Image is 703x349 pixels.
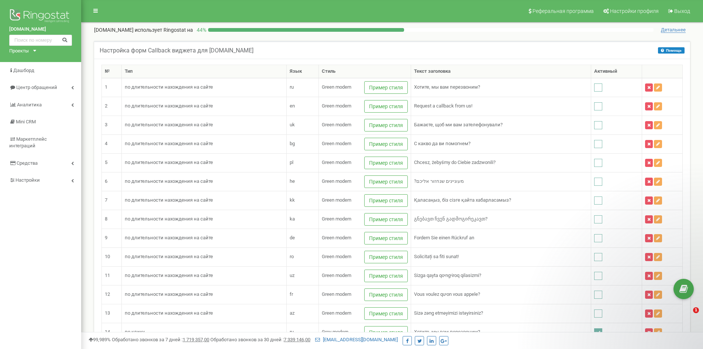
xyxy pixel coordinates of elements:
[364,175,408,188] button: Пример стиля
[322,310,351,317] div: Green modern
[122,65,287,78] th: Тип
[411,323,591,342] td: Хотите, мы вам перезвоним?
[364,157,408,169] button: Пример стиля
[364,232,408,244] button: Пример стиля
[112,337,209,342] span: Обработано звонков за 7 дней :
[102,247,122,266] td: 10
[102,134,122,153] td: 4
[16,85,57,90] span: Центр обращений
[533,8,594,14] span: Реферальная программа
[102,153,122,172] td: 5
[411,210,591,229] td: გნებავთ ჩვენ გადმოგირეკავთ?
[322,272,351,279] div: Green modern
[364,288,408,301] button: Пример стиля
[102,172,122,191] td: 6
[122,97,287,116] td: по длительности нахождения на сайте
[100,47,254,54] h5: Настройка форм Callback виджета для [DOMAIN_NAME]
[122,153,287,172] td: по длительности нахождения на сайте
[411,65,591,78] th: Текст заголовка
[286,191,318,210] td: kk
[591,65,642,78] th: Активный
[322,216,351,223] div: Green modern
[102,78,122,97] td: 1
[286,304,318,323] td: az
[286,116,318,134] td: uk
[13,68,34,73] span: Дашборд
[102,323,122,342] td: 14
[122,266,287,285] td: по длительности нахождения на сайте
[658,47,685,54] button: Помощь
[364,326,408,339] button: Пример стиля
[102,266,122,285] td: 11
[322,197,351,204] div: Green modern
[286,229,318,247] td: de
[364,213,408,226] button: Пример стиля
[102,285,122,304] td: 12
[286,285,318,304] td: fr
[16,119,36,124] span: Mini CRM
[122,210,287,229] td: по длительности нахождения на сайте
[411,172,591,191] td: ?מעוניינים שנחזור אליכם
[322,253,351,260] div: Green modern
[678,307,696,325] iframe: Intercom live chat
[411,229,591,247] td: Fordern Sie einen Rückruf an
[102,191,122,210] td: 7
[17,102,42,107] span: Аналитика
[286,172,318,191] td: he
[122,229,287,247] td: по длительности нахождения на сайте
[102,304,122,323] td: 13
[411,304,591,323] td: Sizə zəng etməyimizi istəyirsiniz?
[9,136,47,149] span: Маркетплейс интеграций
[9,26,72,33] a: [DOMAIN_NAME]
[364,270,408,282] button: Пример стиля
[15,177,40,183] span: Настройки
[364,100,408,113] button: Пример стиля
[693,307,699,313] span: 1
[322,84,351,91] div: Green modern
[183,337,209,342] u: 1 719 357,00
[411,247,591,266] td: Solicitați sa fiti sunat!
[122,285,287,304] td: по длительности нахождения на сайте
[322,140,351,147] div: Green modern
[315,337,398,342] a: [EMAIL_ADDRESS][DOMAIN_NAME]
[286,210,318,229] td: ka
[322,235,351,242] div: Green modern
[9,7,72,26] img: Ringostat logo
[122,172,287,191] td: по длительности нахождения на сайте
[322,122,351,129] div: Green modern
[411,134,591,153] td: С какво да ви помогнем?
[364,119,408,131] button: Пример стиля
[102,97,122,116] td: 2
[322,178,351,185] div: Green modern
[286,97,318,116] td: en
[364,138,408,150] button: Пример стиля
[122,247,287,266] td: по длительности нахождения на сайте
[322,329,348,336] div: Grey modern
[102,229,122,247] td: 9
[122,116,287,134] td: по длительности нахождения на сайте
[364,194,408,207] button: Пример стиля
[286,65,318,78] th: Язык
[122,304,287,323] td: по длительности нахождения на сайте
[122,134,287,153] td: по длительности нахождения на сайте
[102,65,122,78] th: №
[102,210,122,229] td: 8
[411,191,591,210] td: Қаласаңыз, біз сізге қайта хабарласамыз?
[411,116,591,134] td: Бажаєте, щоб ми вам зателефонували?
[122,191,287,210] td: по длительности нахождения на сайте
[9,48,29,55] div: Проекты
[364,307,408,320] button: Пример стиля
[286,78,318,97] td: ru
[364,251,408,263] button: Пример стиля
[411,285,591,304] td: Vous voulez quיon vous appele?
[411,153,591,172] td: Chcesz, żebyśmy do Ciebie zadzwonili?
[661,27,686,33] span: Детальнее
[102,116,122,134] td: 3
[364,81,408,94] button: Пример стиля
[286,153,318,172] td: pl
[286,247,318,266] td: ro
[193,26,208,34] p: 44 %
[284,337,310,342] u: 7 339 146,00
[9,35,72,46] input: Поиск по номеру
[94,26,193,34] p: [DOMAIN_NAME]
